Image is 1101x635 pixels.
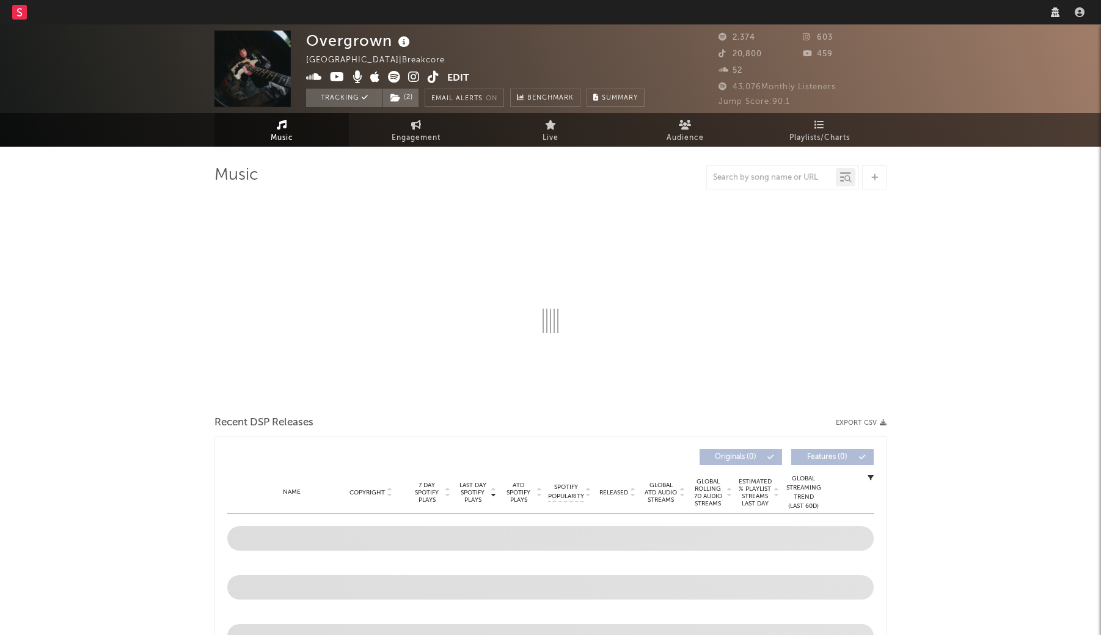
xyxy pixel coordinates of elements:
div: Name [252,488,332,497]
button: Features(0) [791,449,874,465]
span: 603 [803,34,833,42]
span: Last Day Spotify Plays [456,482,489,504]
span: 2,374 [719,34,755,42]
button: Originals(0) [700,449,782,465]
span: Released [599,489,628,496]
button: (2) [383,89,419,107]
input: Search by song name or URL [707,173,836,183]
span: Global ATD Audio Streams [644,482,678,504]
span: Live [543,131,558,145]
span: ( 2 ) [382,89,419,107]
a: Benchmark [510,89,580,107]
span: Engagement [392,131,441,145]
span: 52 [719,67,742,75]
span: 20,800 [719,50,762,58]
a: Engagement [349,113,483,147]
span: Audience [667,131,704,145]
span: Music [271,131,293,145]
span: Recent DSP Releases [214,416,313,430]
span: 43,076 Monthly Listeners [719,83,836,91]
span: Features ( 0 ) [799,453,855,461]
span: 459 [803,50,833,58]
a: Playlists/Charts [752,113,887,147]
button: Edit [447,71,469,86]
span: Benchmark [527,91,574,106]
button: Summary [587,89,645,107]
span: 7 Day Spotify Plays [411,482,443,504]
a: Live [483,113,618,147]
span: Playlists/Charts [789,131,850,145]
span: Global Rolling 7D Audio Streams [691,478,725,507]
span: Jump Score: 90.1 [719,98,790,106]
button: Tracking [306,89,382,107]
button: Email AlertsOn [425,89,504,107]
div: Global Streaming Trend (Last 60D) [785,474,822,511]
div: Overgrown [306,31,413,51]
span: Copyright [349,489,385,496]
em: On [486,95,497,102]
span: ATD Spotify Plays [502,482,535,504]
a: Music [214,113,349,147]
span: Estimated % Playlist Streams Last Day [738,478,772,507]
span: Spotify Popularity [548,483,584,501]
button: Export CSV [836,419,887,427]
div: [GEOGRAPHIC_DATA] | Breakcore [306,53,459,68]
a: Audience [618,113,752,147]
span: Summary [602,95,638,101]
span: Originals ( 0 ) [708,453,764,461]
